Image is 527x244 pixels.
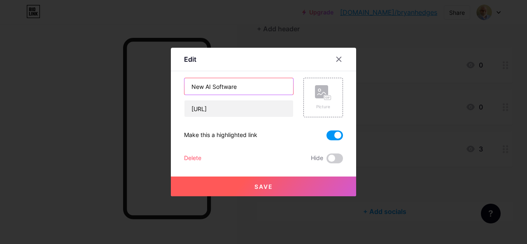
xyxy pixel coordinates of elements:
[171,177,356,196] button: Save
[184,153,201,163] div: Delete
[311,153,323,163] span: Hide
[184,54,196,64] div: Edit
[184,130,257,140] div: Make this a highlighted link
[184,100,293,117] input: URL
[184,78,293,95] input: Title
[254,183,273,190] span: Save
[315,104,331,110] div: Picture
